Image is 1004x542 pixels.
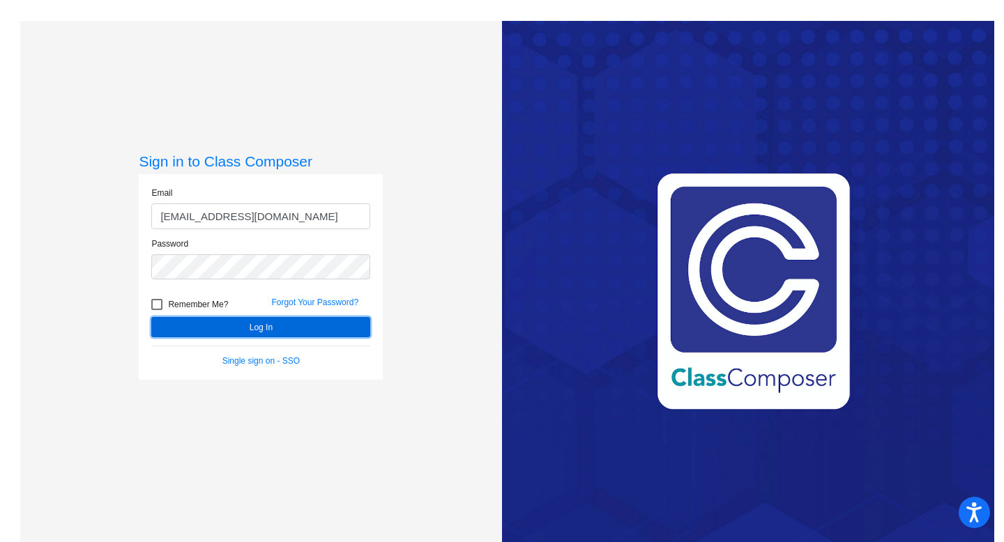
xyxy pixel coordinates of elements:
label: Password [151,238,188,250]
button: Log In [151,317,370,337]
a: Single sign on - SSO [222,356,300,366]
label: Email [151,187,172,199]
span: Remember Me? [168,296,228,313]
h3: Sign in to Class Composer [139,153,383,170]
a: Forgot Your Password? [271,297,358,307]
